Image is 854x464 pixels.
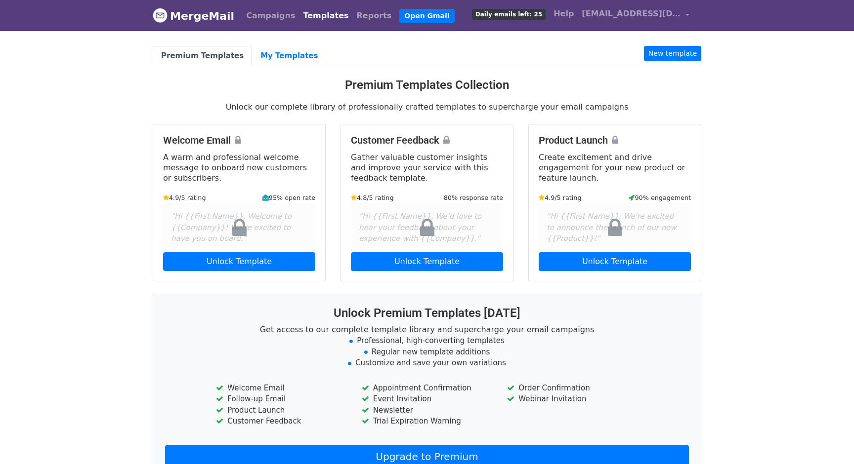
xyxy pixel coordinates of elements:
[216,383,346,394] li: Welcome Email
[153,102,701,112] p: Unlock our complete library of professionally crafted templates to supercharge your email campaigns
[353,6,396,26] a: Reports
[539,252,691,271] a: Unlock Template
[351,252,503,271] a: Unlock Template
[165,306,689,320] h3: Unlock Premium Templates [DATE]
[399,9,454,23] a: Open Gmail
[351,193,394,202] small: 4.8/5 rating
[351,203,503,252] div: "Hi {{First Name}}, We'd love to hear your feedback about your experience with {{Company}}."
[153,8,168,23] img: MergeMail logo
[216,416,346,427] li: Customer Feedback
[472,9,546,20] span: Daily emails left: 25
[351,152,503,183] p: Gather valuable customer insights and improve your service with this feedback template.
[468,4,550,24] a: Daily emails left: 25
[165,357,689,369] li: Customize and save your own variations
[507,383,638,394] li: Order Confirmation
[539,193,582,202] small: 4.9/5 rating
[153,5,234,26] a: MergeMail
[578,4,693,27] a: [EMAIL_ADDRESS][DOMAIN_NAME]
[444,193,503,202] small: 80% response rate
[362,416,492,427] li: Trial Expiration Warning
[351,134,503,146] h4: Customer Feedback
[165,324,689,335] p: Get access to our complete template library and supercharge your email campaigns
[539,152,691,183] p: Create excitement and drive engagement for your new product or feature launch.
[539,134,691,146] h4: Product Launch
[163,134,315,146] h4: Welcome Email
[216,393,346,405] li: Follow-up Email
[644,46,701,61] a: New template
[165,347,689,358] li: Regular new template additions
[163,203,315,252] div: "Hi {{First Name}}, Welcome to {{Company}}! We're excited to have you on board."
[507,393,638,405] li: Webinar Invitation
[163,152,315,183] p: A warm and professional welcome message to onboard new customers or subscribers.
[163,193,206,202] small: 4.9/5 rating
[262,193,315,202] small: 95% open rate
[216,405,346,416] li: Product Launch
[242,6,299,26] a: Campaigns
[153,78,701,92] h3: Premium Templates Collection
[550,4,578,24] a: Help
[252,46,326,66] a: My Templates
[629,193,691,202] small: 90% engagement
[163,252,315,271] a: Unlock Template
[165,335,689,347] li: Professional, high-converting templates
[299,6,352,26] a: Templates
[362,405,492,416] li: Newsletter
[362,383,492,394] li: Appointment Confirmation
[362,393,492,405] li: Event Invitation
[539,203,691,252] div: "Hi {{First Name}}, We're excited to announce the launch of our new {{Product}}!"
[582,8,681,20] span: [EMAIL_ADDRESS][DOMAIN_NAME]
[153,46,252,66] a: Premium Templates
